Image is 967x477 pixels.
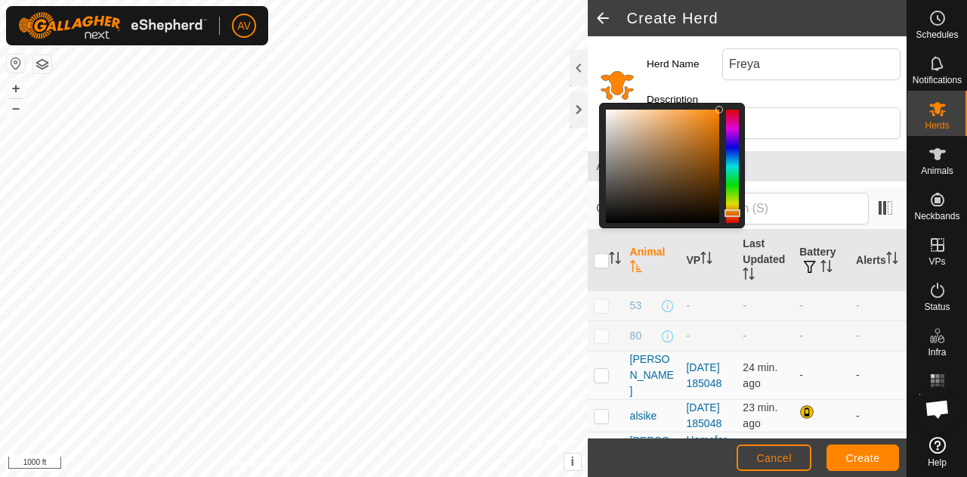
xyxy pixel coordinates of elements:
span: Sep 1, 2025, 8:08 AM [743,401,777,429]
a: Contact Us [308,457,353,471]
a: Open chat [915,386,960,432]
p-sorticon: Activate to sort [820,262,833,274]
span: Animals [921,166,953,175]
button: Map Layers [33,55,51,73]
button: Cancel [737,444,811,471]
a: [DATE] 185048 [686,361,721,389]
span: AV [237,18,251,34]
p-sorticon: Activate to sort [609,254,621,266]
td: - [793,321,850,352]
button: i [564,454,581,470]
span: 53 [630,298,642,314]
button: + [7,79,25,98]
td: - [850,352,907,400]
img: Gallagher Logo [18,12,207,39]
span: 0 selected of 55 [597,200,686,216]
td: - [850,291,907,321]
span: alsike [630,408,657,424]
span: Neckbands [914,212,959,221]
a: Privacy Policy [234,457,291,471]
a: [DATE] 185048 [686,401,721,429]
td: - [850,321,907,352]
p-sorticon: Activate to sort [700,254,712,266]
span: Infra [928,348,946,357]
label: Herd Name [647,48,722,80]
td: - [850,400,907,432]
p-sorticon: Activate to sort [886,254,898,266]
span: [PERSON_NAME] [630,352,675,399]
span: Heatmap [919,393,956,402]
p-sorticon: Activate to sort [743,270,755,282]
span: Schedules [916,30,958,39]
button: Create [826,444,899,471]
span: Status [924,302,950,311]
span: Animals [597,157,897,175]
th: Animal [624,230,681,291]
span: VPs [928,257,945,266]
span: Create [846,452,880,464]
a: Homefarm_80 ac [686,434,727,462]
span: - [743,299,746,311]
h2: Create Herd [627,9,907,27]
p-sorticon: Activate to sort [630,262,642,274]
th: Alerts [850,230,907,291]
app-display-virtual-paddock-transition: - [686,330,690,342]
th: VP [680,230,737,291]
button: – [7,99,25,117]
app-display-virtual-paddock-transition: - [686,299,690,311]
label: Description [647,92,722,107]
span: Help [928,458,947,467]
a: Help [907,431,967,473]
span: i [570,455,573,468]
span: 80 [630,328,642,344]
span: Herds [925,121,949,130]
button: Reset Map [7,54,25,73]
span: - [743,330,746,342]
th: Last Updated [737,230,793,291]
span: Notifications [913,76,962,85]
td: - [793,352,850,400]
input: Search (S) [686,193,869,225]
td: - [793,291,850,321]
span: Cancel [756,452,792,464]
th: Battery [793,230,850,291]
span: Sep 1, 2025, 8:07 AM [743,361,777,389]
